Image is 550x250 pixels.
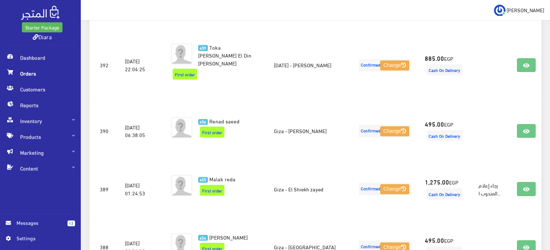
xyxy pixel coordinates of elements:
[119,102,159,160] td: [DATE] 06:38:05
[6,65,75,81] span: Orders
[425,235,444,245] strong: 495.00
[268,28,351,102] td: [DATE] - [PERSON_NAME]
[359,59,411,72] span: Confirmed
[268,102,351,160] td: Giza - [PERSON_NAME]
[198,235,208,241] span: 454
[494,4,544,16] a: ... [PERSON_NAME]
[209,232,248,242] span: [PERSON_NAME]
[6,129,75,145] span: Products
[473,160,511,218] td: رجاء إعلام المندوب ا...
[67,221,75,226] span: 13
[6,113,75,129] span: Inventory
[198,117,257,125] a: 456 Renad saeed
[6,234,75,246] a: Settings
[33,31,52,42] a: Diara
[514,201,541,228] iframe: Drift Widget Chat Controller
[200,127,224,137] span: First order
[427,188,462,199] span: Cash On Delivery
[425,119,444,128] strong: 495.00
[209,116,239,126] span: Renad saeed
[359,125,411,137] span: Confirmed
[198,45,208,51] span: 459
[268,160,351,218] td: Giza - El Shiekh zayed
[6,97,75,113] span: Reports
[6,50,75,65] span: Dashboard
[198,175,257,183] a: 455 Malak reda
[173,69,197,79] span: First order
[89,102,119,160] td: 390
[171,43,192,65] img: avatar.png
[419,102,473,160] td: EGP
[198,43,257,67] a: 459 Toka [PERSON_NAME] El Din [PERSON_NAME]
[425,53,444,63] strong: 885.00
[17,219,62,227] span: Messages
[380,60,409,71] button: Change
[198,119,208,125] span: 456
[171,117,192,138] img: avatar.png
[6,145,75,160] span: Marketing
[427,64,462,75] span: Cash On Delivery
[22,22,62,32] a: Starter Package
[494,5,505,16] img: ...
[6,81,75,97] span: Customers
[380,184,409,194] button: Change
[200,185,224,196] span: First order
[198,42,251,68] span: Toka [PERSON_NAME] El Din [PERSON_NAME]
[425,177,449,186] strong: 1,275.00
[119,160,159,218] td: [DATE] 01:24:53
[209,174,236,184] span: Malak reda
[6,219,75,234] a: 13 Messages
[359,183,411,195] span: Confirmed
[119,28,159,102] td: [DATE] 22:04:25
[21,6,60,20] img: .
[380,126,409,136] button: Change
[198,233,257,241] a: 454 [PERSON_NAME]
[17,234,69,242] span: Settings
[89,28,119,102] td: 392
[198,177,208,183] span: 455
[89,160,119,218] td: 389
[6,160,75,176] span: Content
[419,160,473,218] td: EGP
[171,175,192,196] img: avatar.png
[507,5,544,14] span: [PERSON_NAME]
[427,130,462,141] span: Cash On Delivery
[419,28,473,102] td: EGP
